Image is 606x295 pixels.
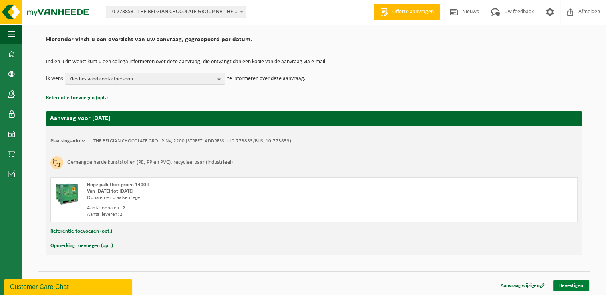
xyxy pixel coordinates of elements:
iframe: chat widget [4,277,134,295]
p: Ik wens [46,73,63,85]
button: Kies bestaand contactpersoon [65,73,225,85]
h2: Hieronder vindt u een overzicht van uw aanvraag, gegroepeerd per datum. [46,36,582,47]
span: Kies bestaand contactpersoon [69,73,214,85]
a: Offerte aanvragen [374,4,440,20]
td: THE BELGIAN CHOCOLATE GROUP NV, 2200 [STREET_ADDRESS] (10-773853/BUS, 10-773853) [93,138,291,144]
p: te informeren over deze aanvraag. [227,73,306,85]
span: 10-773853 - THE BELGIAN CHOCOLATE GROUP NV - HERENTALS [106,6,246,18]
img: PB-HB-1400-HPE-GN-01.png [55,182,79,206]
strong: Aanvraag voor [DATE] [50,115,110,122]
a: Bevestigen [553,280,589,291]
div: Ophalen en plaatsen lege [87,195,346,201]
a: Aanvraag wijzigen [495,280,551,291]
span: Offerte aanvragen [390,8,436,16]
p: Indien u dit wenst kunt u een collega informeren over deze aanvraag, die ontvangt dan een kopie v... [46,59,582,65]
button: Referentie toevoegen (opt.) [46,93,108,103]
button: Opmerking toevoegen (opt.) [50,241,113,251]
button: Referentie toevoegen (opt.) [50,226,112,237]
div: Aantal ophalen : 2 [87,205,346,211]
h3: Gemengde harde kunststoffen (PE, PP en PVC), recycleerbaar (industrieel) [67,156,233,169]
span: Hoge palletbox groen 1400 L [87,182,150,187]
span: 10-773853 - THE BELGIAN CHOCOLATE GROUP NV - HERENTALS [106,6,246,18]
strong: Plaatsingsadres: [50,138,85,144]
div: Aantal leveren: 2 [87,211,346,218]
strong: Van [DATE] tot [DATE] [87,189,133,194]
